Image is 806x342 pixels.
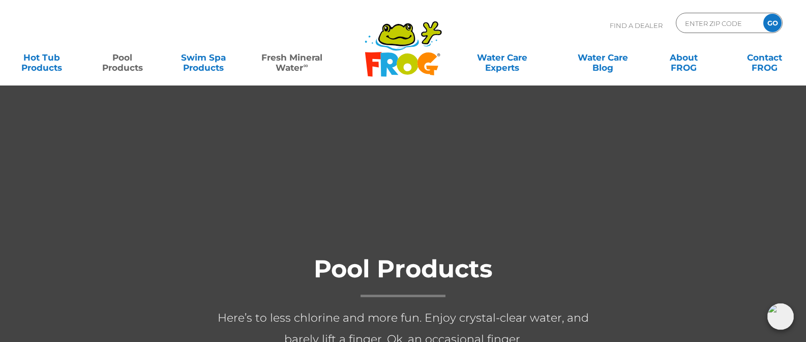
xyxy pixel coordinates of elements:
sup: ∞ [303,62,308,69]
a: ContactFROG [733,47,796,68]
a: AboutFROG [652,47,715,68]
input: GO [763,14,782,32]
input: Zip Code Form [684,16,753,31]
a: Water CareExperts [451,47,553,68]
a: Water CareBlog [572,47,635,68]
p: Find A Dealer [610,13,663,38]
a: PoolProducts [91,47,154,68]
a: Swim SpaProducts [172,47,235,68]
a: Hot TubProducts [10,47,73,68]
a: Fresh MineralWater∞ [253,47,332,68]
h1: Pool Products [200,255,607,297]
img: openIcon [767,303,794,330]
